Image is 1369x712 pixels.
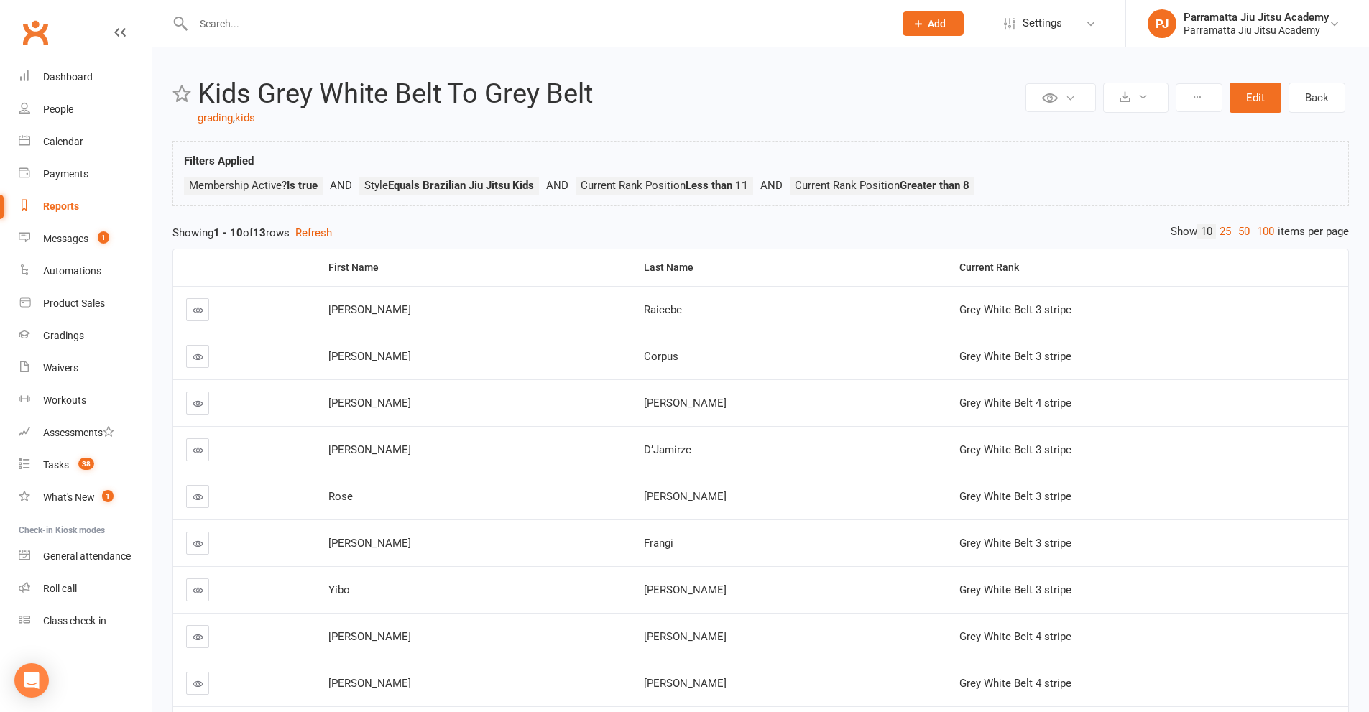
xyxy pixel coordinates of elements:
[644,583,727,596] span: [PERSON_NAME]
[43,330,84,341] div: Gradings
[19,158,152,190] a: Payments
[795,179,969,192] span: Current Rank Position
[328,537,411,550] span: [PERSON_NAME]
[43,550,131,562] div: General attendance
[189,179,318,192] span: Membership Active?
[19,540,152,573] a: General attendance kiosk mode
[19,320,152,352] a: Gradings
[959,583,1071,596] span: Grey White Belt 3 stripe
[928,18,946,29] span: Add
[102,490,114,502] span: 1
[644,262,935,273] div: Last Name
[233,111,235,124] span: ,
[1184,11,1329,24] div: Parramatta Jiu Jitsu Academy
[78,458,94,470] span: 38
[19,384,152,417] a: Workouts
[43,491,95,503] div: What's New
[198,111,233,124] a: grading
[19,223,152,255] a: Messages 1
[328,303,411,316] span: [PERSON_NAME]
[17,14,53,50] a: Clubworx
[43,136,83,147] div: Calendar
[328,443,411,456] span: [PERSON_NAME]
[43,583,77,594] div: Roll call
[644,490,727,503] span: [PERSON_NAME]
[19,287,152,320] a: Product Sales
[19,255,152,287] a: Automations
[900,179,969,192] strong: Greater than 8
[43,103,73,115] div: People
[43,394,86,406] div: Workouts
[644,677,727,690] span: [PERSON_NAME]
[235,111,255,124] a: kids
[644,303,682,316] span: Raicebe
[19,605,152,637] a: Class kiosk mode
[959,443,1071,456] span: Grey White Belt 3 stripe
[19,93,152,126] a: People
[1197,224,1216,239] a: 10
[19,573,152,605] a: Roll call
[198,79,1022,109] h2: Kids Grey White Belt To Grey Belt
[43,233,88,244] div: Messages
[328,490,353,503] span: Rose
[364,179,534,192] span: Style
[43,459,69,471] div: Tasks
[1184,24,1329,37] div: Parramatta Jiu Jitsu Academy
[1171,224,1349,239] div: Show items per page
[253,226,266,239] strong: 13
[19,481,152,514] a: What's New1
[43,615,106,627] div: Class check-in
[328,262,619,273] div: First Name
[19,126,152,158] a: Calendar
[644,350,678,363] span: Corpus
[19,61,152,93] a: Dashboard
[959,490,1071,503] span: Grey White Belt 3 stripe
[1148,9,1176,38] div: PJ
[14,663,49,698] div: Open Intercom Messenger
[644,630,727,643] span: [PERSON_NAME]
[287,179,318,192] strong: Is true
[328,677,411,690] span: [PERSON_NAME]
[328,350,411,363] span: [PERSON_NAME]
[959,630,1071,643] span: Grey White Belt 4 stripe
[43,427,114,438] div: Assessments
[43,297,105,309] div: Product Sales
[644,397,727,410] span: [PERSON_NAME]
[295,224,332,241] button: Refresh
[1253,224,1278,239] a: 100
[43,168,88,180] div: Payments
[959,303,1071,316] span: Grey White Belt 3 stripe
[43,71,93,83] div: Dashboard
[172,224,1349,241] div: Showing of rows
[644,537,673,550] span: Frangi
[98,231,109,244] span: 1
[19,417,152,449] a: Assessments
[213,226,243,239] strong: 1 - 10
[959,350,1071,363] span: Grey White Belt 3 stripe
[43,200,79,212] div: Reports
[19,352,152,384] a: Waivers
[388,179,534,192] strong: Equals Brazilian Jiu Jitsu Kids
[959,537,1071,550] span: Grey White Belt 3 stripe
[19,190,152,223] a: Reports
[328,630,411,643] span: [PERSON_NAME]
[184,154,254,167] strong: Filters Applied
[1230,83,1281,113] button: Edit
[644,443,691,456] span: D’Jamirze
[1023,7,1062,40] span: Settings
[959,262,1337,273] div: Current Rank
[328,397,411,410] span: [PERSON_NAME]
[1289,83,1345,113] a: Back
[43,265,101,277] div: Automations
[959,677,1071,690] span: Grey White Belt 4 stripe
[43,362,78,374] div: Waivers
[959,397,1071,410] span: Grey White Belt 4 stripe
[1216,224,1235,239] a: 25
[686,179,748,192] strong: Less than 11
[581,179,748,192] span: Current Rank Position
[19,449,152,481] a: Tasks 38
[189,14,884,34] input: Search...
[328,583,350,596] span: Yibo
[903,11,964,36] button: Add
[1235,224,1253,239] a: 50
